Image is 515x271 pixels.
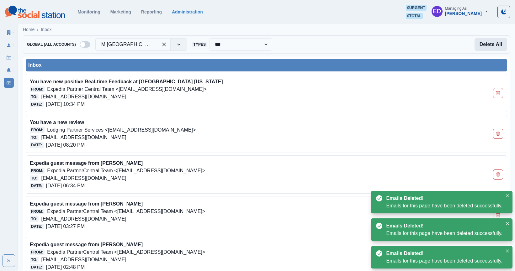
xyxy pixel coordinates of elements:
div: Emails for this page have been deleted successfully. [386,257,502,265]
span: Date: [30,142,44,148]
button: Expand [3,254,15,267]
span: Types [192,42,207,47]
span: Date: [30,102,44,107]
p: [DATE] 10:34 PM [46,101,85,108]
span: Global (All Accounts) [26,42,77,47]
span: 0 urgent [406,5,426,11]
a: Draft Posts [4,53,14,63]
a: Home [23,26,35,33]
p: [DATE] 02:48 PM [46,263,85,271]
p: Expedia guest message from [PERSON_NAME] [30,241,408,248]
div: Emails for this page have been deleted successfully. [386,230,502,237]
div: Inbox [28,61,505,69]
a: Marketing [110,9,131,14]
span: From: [30,209,45,214]
span: To: [30,175,39,181]
p: Expedia guest message from [PERSON_NAME] [30,159,408,167]
button: Close [504,247,511,255]
a: Administration [172,9,203,14]
span: / [37,26,38,33]
a: Clients [4,28,14,38]
span: Date: [30,183,44,189]
div: Clear selected options [159,39,169,50]
p: [DATE] 08:20 PM [46,141,85,149]
span: From: [30,127,45,133]
p: Expedia Partner Central Team <[EMAIL_ADDRESS][DOMAIN_NAME]> [47,86,206,93]
button: Delete Email [493,88,503,98]
button: Managing As[PERSON_NAME] [427,5,494,18]
button: Delete Email [493,129,503,139]
span: Date: [30,224,44,229]
p: [EMAIL_ADDRESS][DOMAIN_NAME] [41,175,126,182]
div: [PERSON_NAME] [445,11,482,16]
button: Delete All [475,38,507,51]
p: [EMAIL_ADDRESS][DOMAIN_NAME] [41,215,126,223]
div: Emails Deleted! [386,250,500,257]
span: From: [30,249,45,255]
a: Users [4,40,14,50]
button: Delete Email [493,210,503,220]
div: Managing As [445,6,467,11]
span: 0 total [406,13,423,19]
p: Expedia PartnerCentral Team <[EMAIL_ADDRESS][DOMAIN_NAME]> [47,167,205,175]
p: Expedia PartnerCentral Team <[EMAIL_ADDRESS][DOMAIN_NAME]> [47,208,205,215]
p: [DATE] 06:34 PM [46,182,85,190]
button: Delete Email [493,169,503,180]
span: To: [30,257,39,263]
p: Lodging Partner Services <[EMAIL_ADDRESS][DOMAIN_NAME]> [47,126,196,134]
p: [EMAIL_ADDRESS][DOMAIN_NAME] [41,134,126,141]
button: Toggle Mode [497,6,510,18]
a: Monitoring [77,9,100,14]
p: You have new positive Real-time Feedback at [GEOGRAPHIC_DATA] [US_STATE] [30,78,408,86]
button: Close [504,192,511,200]
a: Reporting [141,9,162,14]
span: From: [30,168,45,174]
div: Emails Deleted! [386,195,500,202]
span: From: [30,86,45,92]
a: Inbox [4,78,14,88]
a: Inbox [41,26,51,33]
img: logoTextSVG.62801f218bc96a9b266caa72a09eb111.svg [5,6,65,18]
p: [DATE] 03:27 PM [46,223,85,230]
div: Emails for this page have been deleted successfully. [386,202,502,210]
a: Notifications [4,65,14,75]
nav: breadcrumb [23,26,52,33]
div: Emails Deleted! [386,222,500,230]
p: [EMAIL_ADDRESS][DOMAIN_NAME] [41,256,126,263]
p: Expedia guest message from [PERSON_NAME] [30,200,408,208]
span: To: [30,216,39,222]
p: You have a new review [30,119,408,126]
span: Date: [30,264,44,270]
span: To: [30,94,39,100]
button: Close [504,220,511,227]
p: Expedia PartnerCentral Team <[EMAIL_ADDRESS][DOMAIN_NAME]> [47,248,205,256]
p: [EMAIL_ADDRESS][DOMAIN_NAME] [41,93,126,101]
div: Elizabeth Dempsey [433,4,441,19]
span: To: [30,135,39,140]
